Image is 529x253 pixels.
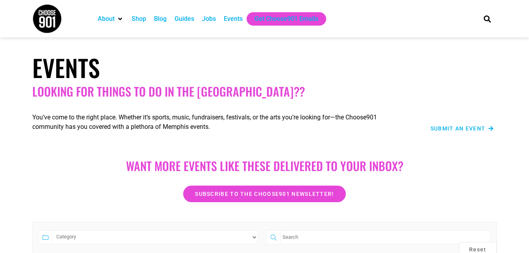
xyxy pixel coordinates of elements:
span: Submit an Event [431,126,486,131]
a: Submit an Event [431,126,494,131]
a: Guides [174,14,194,24]
a: Get Choose901 Emails [254,14,318,24]
h2: Looking for things to do in the [GEOGRAPHIC_DATA]?? [32,84,497,99]
a: Blog [154,14,167,24]
span: Subscribe to the Choose901 newsletter! [195,191,334,197]
a: Jobs [202,14,216,24]
input: Search [280,230,490,244]
nav: Main nav [94,12,470,26]
h1: Events [32,53,497,82]
a: Shop [132,14,146,24]
a: Events [224,14,243,24]
div: Search [481,12,494,25]
p: You’ve come to the right place. Whether it’s sports, music, fundraisers, festivals, or the arts y... [32,113,403,132]
a: Subscribe to the Choose901 newsletter! [183,186,345,202]
a: About [98,14,115,24]
div: About [94,12,128,26]
h2: Want more EVENTS LIKE THESE DELIVERED TO YOUR INBOX? [40,159,489,173]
